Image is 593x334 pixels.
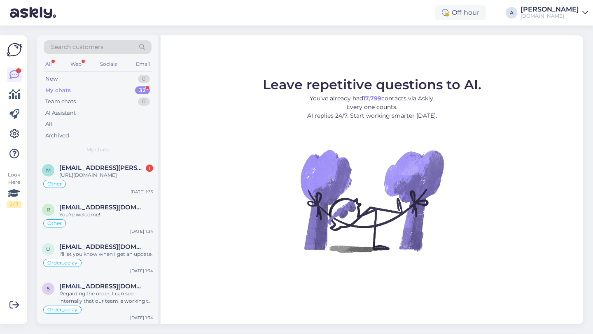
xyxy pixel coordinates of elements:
div: All [44,59,53,70]
img: Askly Logo [7,42,22,58]
span: r [47,206,50,213]
div: [DATE] 1:34 [130,268,153,274]
span: Order_delay [47,307,77,312]
span: 5 [47,285,50,292]
div: 2 / 3 [7,201,21,208]
div: New [45,75,58,83]
div: Off-hour [435,5,486,20]
span: Other [47,181,62,186]
span: My chats [86,146,109,153]
span: rveeber@gmail.com [59,204,145,211]
div: My chats [45,86,71,95]
div: You're welcome! [59,211,153,218]
span: Search customers [51,43,103,51]
div: Email [134,59,152,70]
img: No Chat active [298,127,446,275]
div: All [45,120,52,128]
span: Order_delay [47,260,77,265]
div: 32 [135,86,150,95]
span: merike.looper@gmail.com [59,164,145,172]
b: 17,799 [363,95,381,102]
div: [DATE] 1:34 [130,315,153,321]
a: [PERSON_NAME][DOMAIN_NAME] [521,6,588,19]
div: [DOMAIN_NAME] [521,13,579,19]
span: U [46,246,50,252]
div: 0 [138,75,150,83]
div: Web [69,59,83,70]
div: A [506,7,517,19]
div: I'll let you know when I get an update. [59,250,153,258]
span: Other [47,221,62,226]
div: Socials [98,59,119,70]
span: Uleesment@gmail.com [59,243,145,250]
div: [DATE] 1:34 [130,228,153,234]
div: Team chats [45,97,76,106]
div: Look Here [7,171,21,208]
div: Archived [45,132,69,140]
div: Regarding the order, I can see internally that our team is working to send it as soon as possible. [59,290,153,305]
span: m [46,167,51,173]
div: AI Assistant [45,109,76,117]
div: [DATE] 1:35 [131,189,153,195]
span: 5521390@gmail.com [59,283,145,290]
div: 0 [138,97,150,106]
div: [PERSON_NAME] [521,6,579,13]
span: Leave repetitive questions to AI. [263,77,481,93]
div: 1 [146,165,153,172]
p: You’ve already had contacts via Askly. Every one counts. AI replies 24/7. Start working smarter [... [263,94,481,120]
div: [URL][DOMAIN_NAME] [59,172,153,179]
